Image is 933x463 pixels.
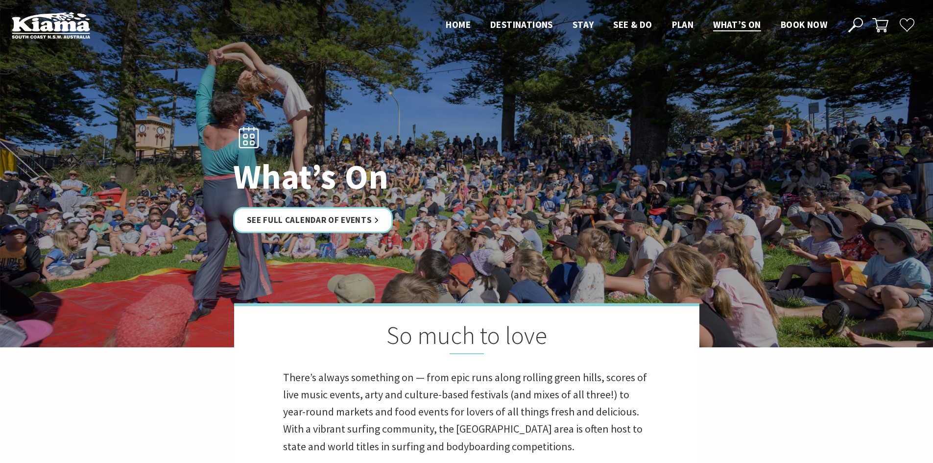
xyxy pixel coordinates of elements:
h1: What’s On [233,157,510,195]
p: There’s always something on — from epic runs along rolling green hills, scores of live music even... [283,369,650,455]
span: Destinations [490,19,553,30]
span: Stay [573,19,594,30]
img: Kiama Logo [12,12,90,39]
span: Home [446,19,471,30]
h2: So much to love [283,321,650,354]
span: Plan [672,19,694,30]
span: Book now [781,19,827,30]
nav: Main Menu [436,17,837,33]
a: See Full Calendar of Events [233,207,393,233]
span: See & Do [613,19,652,30]
span: What’s On [713,19,761,30]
